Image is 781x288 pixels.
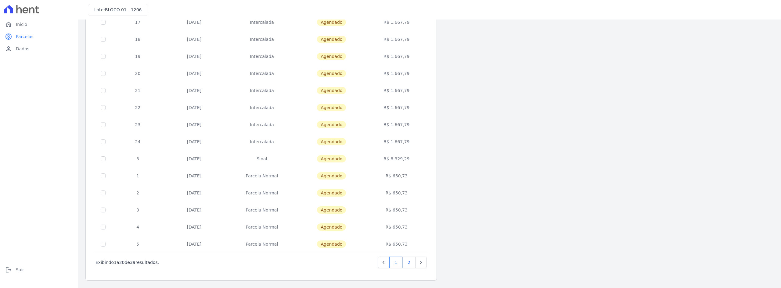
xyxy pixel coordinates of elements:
span: BLOCO 01 - 1206 [105,7,142,12]
td: [DATE] [163,201,226,219]
td: [DATE] [163,65,226,82]
i: person [5,45,12,52]
td: R$ 650,73 [365,167,428,184]
td: 5 [113,236,163,253]
span: 1 [114,260,117,265]
span: Dados [16,46,29,52]
td: R$ 1.667,79 [365,133,428,150]
a: personDados [2,43,76,55]
span: Agendado [317,155,346,162]
td: 2 [113,184,163,201]
span: Agendado [317,19,346,26]
td: R$ 1.667,79 [365,14,428,31]
a: 2 [402,257,416,268]
td: 3 [113,150,163,167]
td: [DATE] [163,14,226,31]
h3: Lote: [94,7,142,13]
td: R$ 8.329,29 [365,150,428,167]
a: Next [415,257,427,268]
a: homeInício [2,18,76,30]
td: 4 [113,219,163,236]
td: Intercalada [226,14,298,31]
span: Agendado [317,104,346,111]
td: 22 [113,99,163,116]
span: Parcelas [16,34,34,40]
span: Agendado [317,36,346,43]
span: Sair [16,267,24,273]
i: paid [5,33,12,40]
td: Sinal [226,150,298,167]
td: 23 [113,116,163,133]
td: 17 [113,14,163,31]
td: [DATE] [163,48,226,65]
td: [DATE] [163,150,226,167]
td: Intercalada [226,31,298,48]
i: logout [5,266,12,273]
td: R$ 1.667,79 [365,31,428,48]
a: 1 [389,257,402,268]
td: R$ 1.667,79 [365,99,428,116]
td: 19 [113,48,163,65]
td: Parcela Normal [226,201,298,219]
td: 3 [113,201,163,219]
td: R$ 650,73 [365,201,428,219]
td: [DATE] [163,167,226,184]
td: Parcela Normal [226,167,298,184]
span: Agendado [317,240,346,248]
span: 39 [130,260,135,265]
i: home [5,21,12,28]
td: Intercalada [226,82,298,99]
a: Previous [378,257,389,268]
span: Agendado [317,87,346,94]
span: Agendado [317,70,346,77]
span: Agendado [317,53,346,60]
td: R$ 650,73 [365,219,428,236]
td: Parcela Normal [226,236,298,253]
td: [DATE] [163,116,226,133]
td: Intercalada [226,65,298,82]
span: Agendado [317,138,346,145]
a: logoutSair [2,264,76,276]
td: R$ 650,73 [365,236,428,253]
span: Agendado [317,189,346,197]
td: R$ 650,73 [365,184,428,201]
td: [DATE] [163,99,226,116]
td: [DATE] [163,219,226,236]
td: Intercalada [226,116,298,133]
span: Agendado [317,206,346,214]
span: Agendado [317,121,346,128]
td: R$ 1.667,79 [365,48,428,65]
td: R$ 1.667,79 [365,65,428,82]
td: [DATE] [163,236,226,253]
td: R$ 1.667,79 [365,82,428,99]
td: Intercalada [226,133,298,150]
td: Parcela Normal [226,219,298,236]
td: [DATE] [163,133,226,150]
td: 20 [113,65,163,82]
span: 20 [119,260,125,265]
td: Intercalada [226,48,298,65]
span: Início [16,21,27,27]
td: [DATE] [163,184,226,201]
td: Intercalada [226,99,298,116]
a: paidParcelas [2,30,76,43]
td: [DATE] [163,82,226,99]
td: 18 [113,31,163,48]
td: [DATE] [163,31,226,48]
p: Exibindo a de resultados. [95,259,159,265]
td: 24 [113,133,163,150]
span: Agendado [317,223,346,231]
td: 21 [113,82,163,99]
span: Agendado [317,172,346,180]
td: R$ 1.667,79 [365,116,428,133]
td: Parcela Normal [226,184,298,201]
td: 1 [113,167,163,184]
